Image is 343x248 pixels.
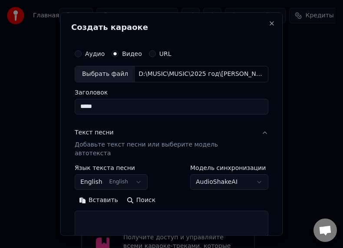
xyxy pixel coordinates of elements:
div: Текст песни [75,128,114,137]
button: Вставить [75,193,122,207]
label: Заголовок [75,89,268,95]
label: Аудио [85,51,105,57]
h2: Создать караоке [71,23,272,31]
div: Выбрать файл [75,66,135,82]
label: URL [159,51,171,57]
label: Модель синхронизации [190,165,268,171]
div: Текст песниДобавьте текст песни или выберите модель автотекста [75,165,268,245]
p: Добавьте текст песни или выберите модель автотекста [75,140,254,158]
button: Поиск [122,193,160,207]
button: Текст песниДобавьте текст песни или выберите модель автотекста [75,121,268,165]
div: D:\MUSIC\MUSIC\2025 год\[PERSON_NAME]\Muddy\HEVC\Muddy.mp4 [135,70,268,78]
label: Язык текста песни [75,165,148,171]
label: Видео [122,51,142,57]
